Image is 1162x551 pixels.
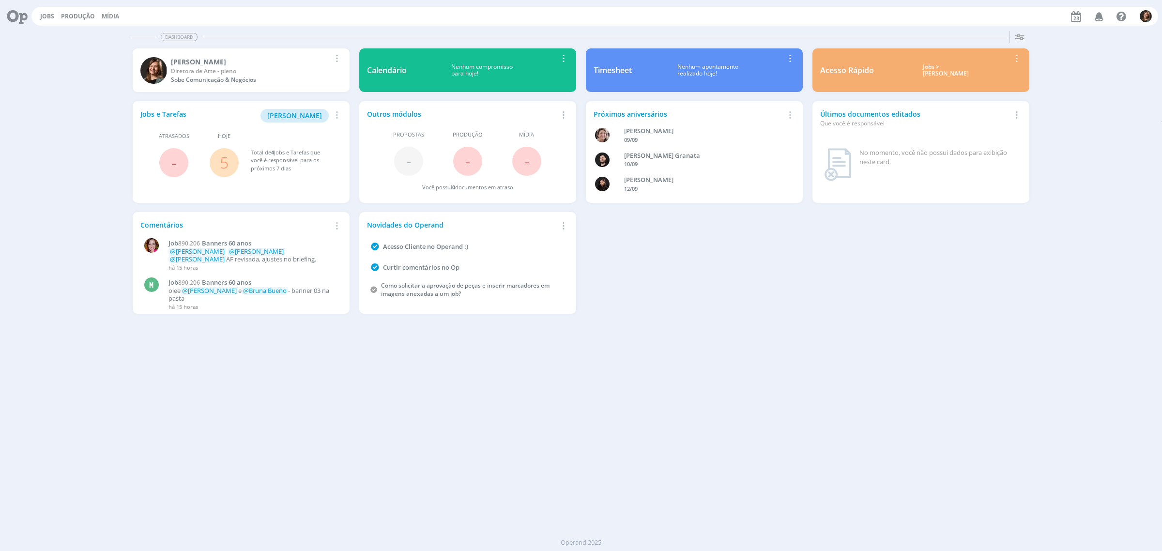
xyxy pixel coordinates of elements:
[519,131,534,139] span: Mídia
[171,67,331,76] div: Diretora de Arte - pleno
[260,110,329,120] a: [PERSON_NAME]
[133,48,350,92] a: L[PERSON_NAME]Diretora de Arte - plenoSobe Comunicação & Negócios
[229,247,284,256] span: @[PERSON_NAME]
[624,160,638,168] span: 10/09
[632,63,784,77] div: Nenhum apontamento realizado hoje!
[624,126,780,136] div: Aline Beatriz Jackisch
[243,286,287,295] span: @Bruna Bueno
[171,152,176,173] span: -
[624,151,780,161] div: Bruno Corralo Granata
[202,239,251,247] span: Banners 60 anos
[453,131,483,139] span: Produção
[178,278,200,287] span: 890.206
[367,64,407,76] div: Calendário
[406,151,411,171] span: -
[168,264,198,271] span: há 15 horas
[140,109,331,122] div: Jobs e Tarefas
[159,132,189,140] span: Atrasados
[40,12,54,20] a: Jobs
[202,278,251,287] span: Banners 60 anos
[594,109,784,119] div: Próximos aniversários
[168,287,337,302] p: oiee e - banner 03 na pasta
[182,286,237,295] span: @[PERSON_NAME]
[267,111,322,120] span: [PERSON_NAME]
[220,152,229,173] a: 5
[594,64,632,76] div: Timesheet
[171,76,331,84] div: Sobe Comunicação & Negócios
[140,57,167,84] img: L
[168,248,337,263] p: AF revisada, ajustes no briefing.
[393,131,424,139] span: Propostas
[524,151,529,171] span: -
[170,255,225,263] span: @[PERSON_NAME]
[383,263,459,272] a: Curtir comentários no Op
[422,184,513,192] div: Você possui documentos em atraso
[624,136,638,143] span: 09/09
[218,132,230,140] span: Hoje
[170,247,225,256] span: @[PERSON_NAME]
[407,63,557,77] div: Nenhum compromisso para hoje!
[367,109,557,119] div: Outros módulos
[260,109,329,122] button: [PERSON_NAME]
[58,13,98,20] button: Produção
[168,279,337,287] a: Job890.206Banners 60 anos
[37,13,57,20] button: Jobs
[820,109,1010,128] div: Últimos documentos editados
[452,184,455,191] span: 0
[381,281,550,298] a: Como solicitar a aprovação de peças e inserir marcadores em imagens anexadas a um job?
[820,119,1010,128] div: Que você é responsável
[881,63,1010,77] div: Jobs > [PERSON_NAME]
[168,240,337,247] a: Job890.206Banners 60 anos
[1140,10,1152,22] img: L
[178,239,200,247] span: 890.206
[586,48,803,92] a: TimesheetNenhum apontamentorealizado hoje!
[595,153,610,167] img: B
[595,128,610,142] img: A
[824,148,852,181] img: dashboard_not_found.png
[168,303,198,310] span: há 15 horas
[465,151,470,171] span: -
[144,277,159,292] div: M
[1139,8,1152,25] button: L
[102,12,119,20] a: Mídia
[820,64,874,76] div: Acesso Rápido
[595,177,610,191] img: L
[624,175,780,185] div: Luana da Silva de Andrade
[624,185,638,192] span: 12/09
[144,238,159,253] img: B
[383,242,468,251] a: Acesso Cliente no Operand :)
[161,33,198,41] span: Dashboard
[99,13,122,20] button: Mídia
[859,148,1018,167] div: No momento, você não possui dados para exibição neste card.
[61,12,95,20] a: Produção
[251,149,332,173] div: Total de Jobs e Tarefas que você é responsável para os próximos 7 dias
[140,220,331,230] div: Comentários
[367,220,557,230] div: Novidades do Operand
[271,149,274,156] span: 4
[171,57,331,67] div: Letícia Frantz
